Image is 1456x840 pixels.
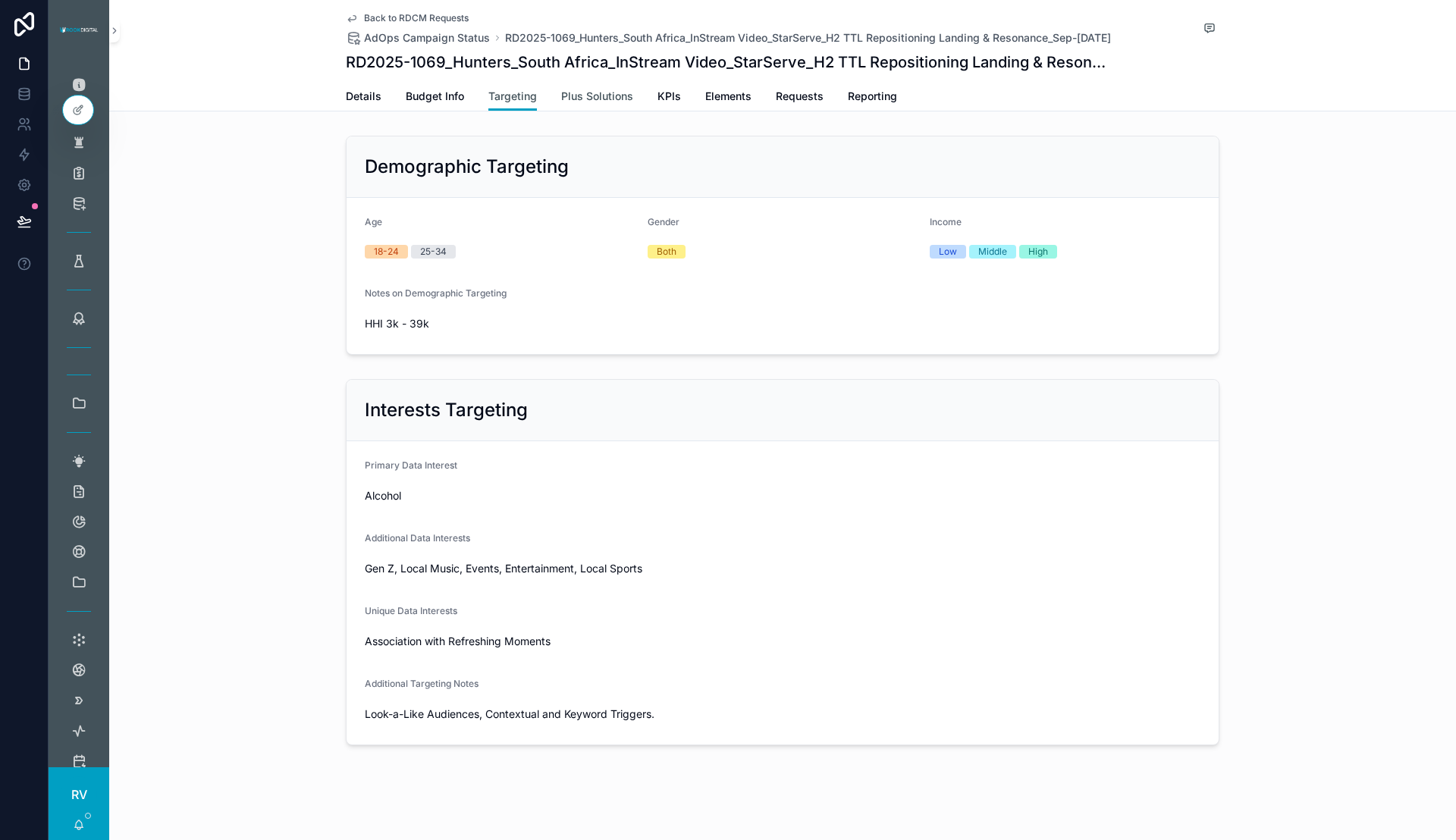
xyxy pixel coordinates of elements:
[71,785,87,804] span: RV
[505,30,1111,45] a: RD2025-1069_Hunters_South Africa_InStream Video_StarServe_H2 TTL Repositioning Landing & Resonanc...
[561,89,633,104] span: Plus Solutions
[365,634,1200,649] span: Association with Refreshing Moments
[776,83,824,113] a: Requests
[346,12,469,24] a: Back to RDCM Requests
[978,245,1007,259] div: Middle
[364,12,469,24] span: Back to RDCM Requests
[374,245,399,259] div: 18-24
[364,30,490,45] span: AdOps Campaign Status
[365,605,457,616] span: Unique Data Interests
[365,488,1200,503] span: Alcohol
[49,61,109,767] div: scrollable content
[848,83,897,113] a: Reporting
[365,316,1200,331] span: HHI 3k - 39k
[939,245,957,259] div: Low
[365,459,457,471] span: Primary Data Interest
[657,83,681,113] a: KPIs
[365,287,507,299] span: Notes on Demographic Targeting
[365,532,470,544] span: Additional Data Interests
[365,398,528,422] h2: Interests Targeting
[930,216,962,227] span: Income
[1028,245,1048,259] div: High
[657,89,681,104] span: KPIs
[406,83,464,113] a: Budget Info
[406,89,464,104] span: Budget Info
[705,89,752,104] span: Elements
[420,245,447,259] div: 25-34
[657,245,676,259] div: Both
[365,155,569,179] h2: Demographic Targeting
[561,83,633,113] a: Plus Solutions
[648,216,679,227] span: Gender
[365,561,1200,576] span: Gen Z, Local Music, Events, Entertainment, Local Sports
[776,89,824,104] span: Requests
[488,89,537,104] span: Targeting
[346,83,381,113] a: Details
[365,707,1200,722] span: Look-a-Like Audiences, Contextual and Keyword Triggers.
[58,24,100,36] img: App logo
[365,678,479,689] span: Additional Targeting Notes
[365,216,382,227] span: Age
[488,83,537,111] a: Targeting
[705,83,752,113] a: Elements
[346,52,1106,73] h1: RD2025-1069_Hunters_South Africa_InStream Video_StarServe_H2 TTL Repositioning Landing & Resonanc...
[346,89,381,104] span: Details
[346,30,490,45] a: AdOps Campaign Status
[848,89,897,104] span: Reporting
